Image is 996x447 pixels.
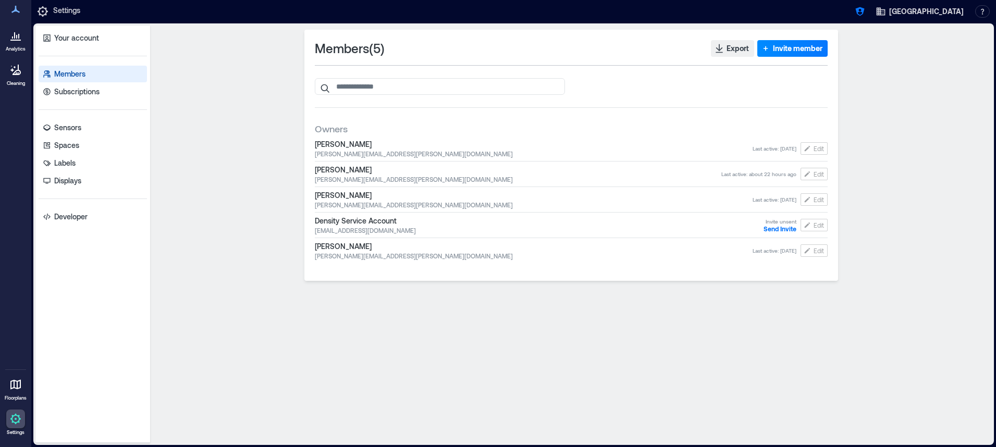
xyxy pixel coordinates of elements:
[801,168,828,180] button: Edit
[766,218,796,225] span: Invite unsent
[6,46,26,52] p: Analytics
[39,66,147,82] a: Members
[39,83,147,100] a: Subscriptions
[54,176,81,186] p: Displays
[5,395,27,401] p: Floorplans
[315,216,764,226] span: Density Service Account
[54,33,99,43] p: Your account
[889,6,964,17] span: [GEOGRAPHIC_DATA]
[54,69,85,79] p: Members
[315,175,721,183] span: [PERSON_NAME][EMAIL_ADDRESS][PERSON_NAME][DOMAIN_NAME]
[53,5,80,18] p: Settings
[814,221,824,229] span: Edit
[54,158,76,168] p: Labels
[721,170,796,178] span: Last active : about 22 hours ago
[773,43,822,54] span: Invite member
[54,86,100,97] p: Subscriptions
[39,155,147,171] a: Labels
[711,40,754,57] button: Export
[753,145,796,152] span: Last active : [DATE]
[814,195,824,204] span: Edit
[39,172,147,189] a: Displays
[315,40,385,57] span: Members ( 5 )
[2,372,30,404] a: Floorplans
[872,3,967,20] button: [GEOGRAPHIC_DATA]
[315,241,753,252] span: [PERSON_NAME]
[814,246,824,255] span: Edit
[727,43,749,54] span: Export
[39,30,147,46] a: Your account
[801,219,828,231] button: Edit
[54,122,81,133] p: Sensors
[753,247,796,254] span: Last active : [DATE]
[39,119,147,136] a: Sensors
[315,190,753,201] span: [PERSON_NAME]
[315,122,348,135] span: Owners
[753,196,796,203] span: Last active : [DATE]
[315,150,753,158] span: [PERSON_NAME][EMAIL_ADDRESS][PERSON_NAME][DOMAIN_NAME]
[801,193,828,206] button: Edit
[315,165,721,175] span: [PERSON_NAME]
[7,80,25,86] p: Cleaning
[764,225,796,232] button: Send Invite
[54,212,88,222] p: Developer
[3,406,28,439] a: Settings
[3,57,29,90] a: Cleaning
[315,226,764,234] span: [EMAIL_ADDRESS][DOMAIN_NAME]
[315,252,753,260] span: [PERSON_NAME][EMAIL_ADDRESS][PERSON_NAME][DOMAIN_NAME]
[315,201,753,209] span: [PERSON_NAME][EMAIL_ADDRESS][PERSON_NAME][DOMAIN_NAME]
[814,144,824,153] span: Edit
[801,142,828,155] button: Edit
[315,139,753,150] span: [PERSON_NAME]
[757,40,828,57] button: Invite member
[814,170,824,178] span: Edit
[3,23,29,55] a: Analytics
[801,244,828,257] button: Edit
[39,208,147,225] a: Developer
[54,140,79,151] p: Spaces
[7,429,24,436] p: Settings
[39,137,147,154] a: Spaces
